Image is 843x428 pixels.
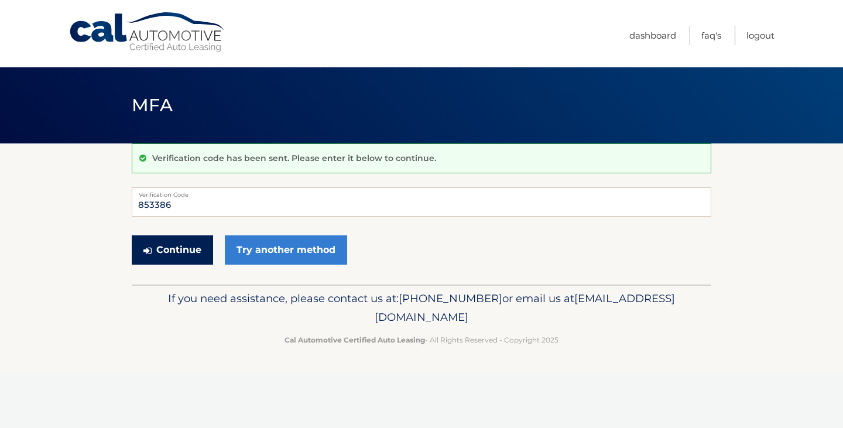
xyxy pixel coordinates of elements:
strong: Cal Automotive Certified Auto Leasing [285,335,425,344]
a: Dashboard [629,26,676,45]
a: FAQ's [701,26,721,45]
span: MFA [132,94,173,116]
a: Cal Automotive [68,12,227,53]
span: [PHONE_NUMBER] [399,292,502,305]
p: - All Rights Reserved - Copyright 2025 [139,334,704,346]
a: Logout [746,26,775,45]
a: Try another method [225,235,347,265]
span: [EMAIL_ADDRESS][DOMAIN_NAME] [375,292,675,324]
input: Verification Code [132,187,711,217]
button: Continue [132,235,213,265]
label: Verification Code [132,187,711,197]
p: Verification code has been sent. Please enter it below to continue. [152,153,436,163]
p: If you need assistance, please contact us at: or email us at [139,289,704,327]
